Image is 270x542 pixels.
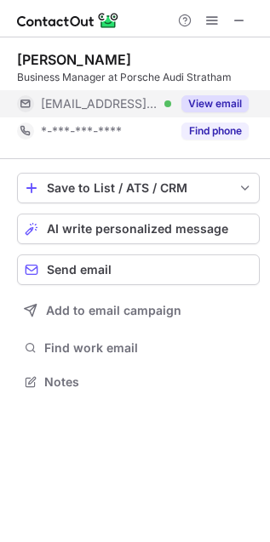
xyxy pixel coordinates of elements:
span: Notes [44,374,253,390]
button: Find work email [17,336,260,360]
img: ContactOut v5.3.10 [17,10,119,31]
span: AI write personalized message [47,222,228,236]
button: Add to email campaign [17,295,260,326]
button: AI write personalized message [17,214,260,244]
button: Reveal Button [181,123,249,140]
div: Business Manager at Porsche Audi Stratham [17,70,260,85]
button: Notes [17,370,260,394]
button: Reveal Button [181,95,249,112]
div: [PERSON_NAME] [17,51,131,68]
button: save-profile-one-click [17,173,260,203]
span: [EMAIL_ADDRESS][DOMAIN_NAME] [41,96,158,111]
button: Send email [17,254,260,285]
span: Add to email campaign [46,304,181,317]
span: Send email [47,263,112,277]
div: Save to List / ATS / CRM [47,181,230,195]
span: Find work email [44,340,253,356]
